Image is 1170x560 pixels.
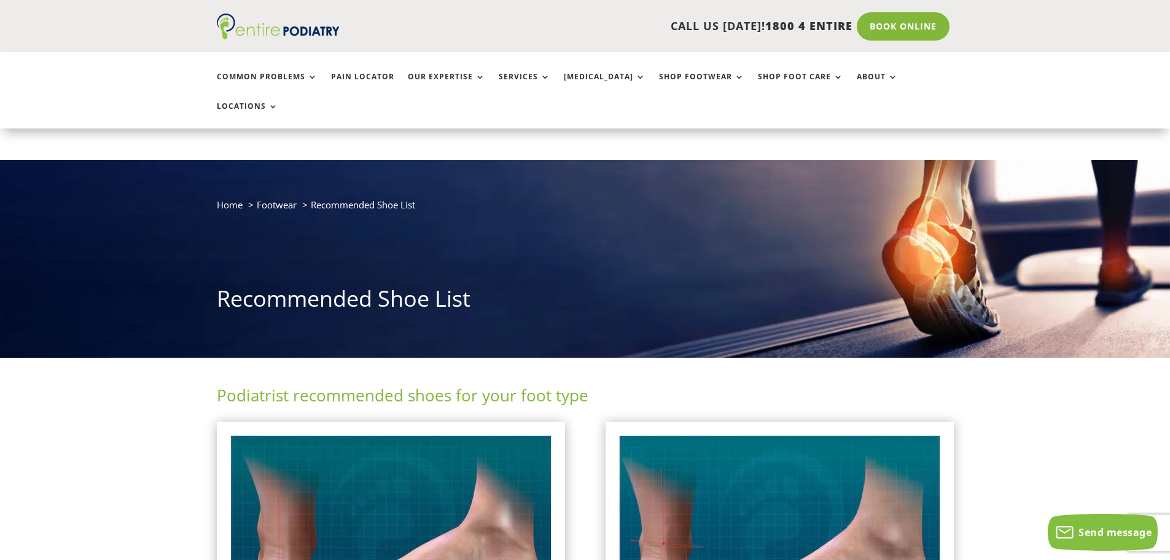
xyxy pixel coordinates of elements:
[217,102,278,128] a: Locations
[217,197,954,222] nav: breadcrumb
[765,18,852,33] span: 1800 4 ENTIRE
[217,73,318,99] a: Common Problems
[857,73,898,99] a: About
[387,18,852,34] p: CALL US [DATE]!
[257,199,297,211] a: Footwear
[331,73,394,99] a: Pain Locator
[217,199,243,211] a: Home
[499,73,550,99] a: Services
[1078,526,1152,539] span: Send message
[1048,514,1158,551] button: Send message
[217,384,954,412] h2: Podiatrist recommended shoes for your foot type
[408,73,485,99] a: Our Expertise
[758,73,843,99] a: Shop Foot Care
[659,73,744,99] a: Shop Footwear
[217,30,340,42] a: Entire Podiatry
[311,199,415,211] span: Recommended Shoe List
[564,73,645,99] a: [MEDICAL_DATA]
[217,283,954,320] h1: Recommended Shoe List
[217,14,340,39] img: logo (1)
[857,12,950,41] a: Book Online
